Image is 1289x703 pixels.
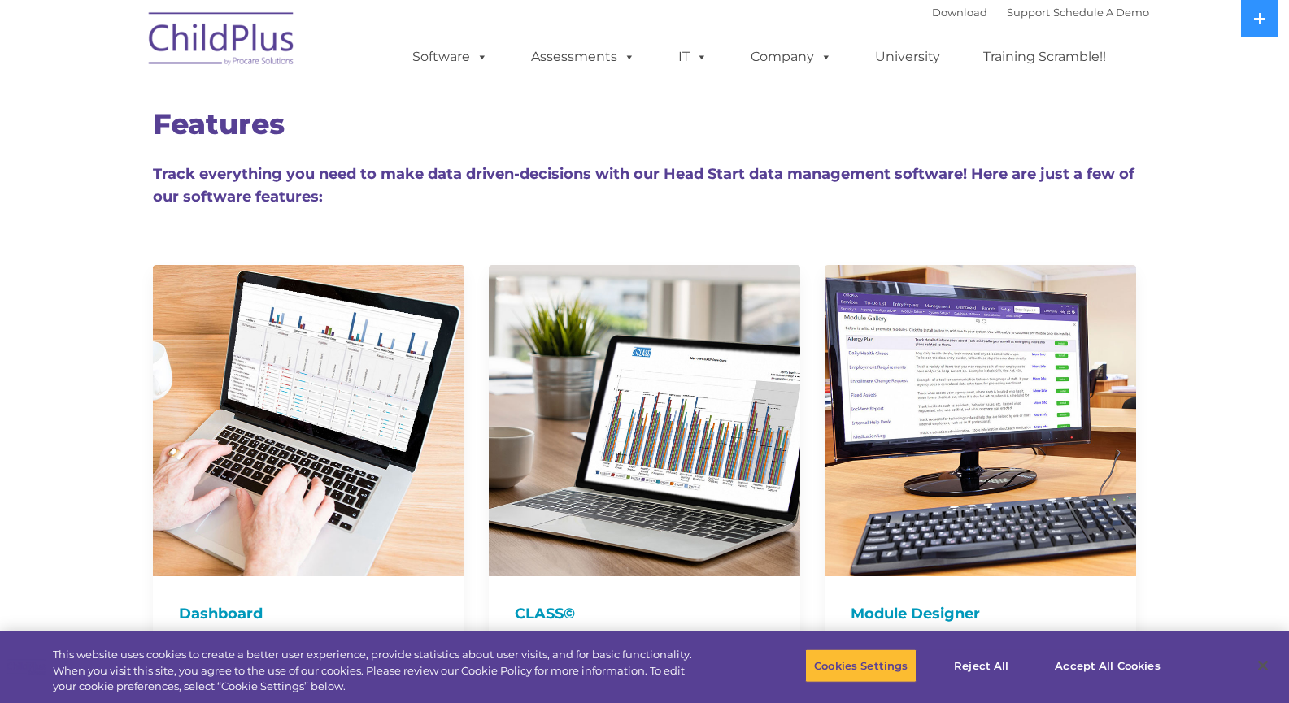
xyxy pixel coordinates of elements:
[932,6,987,19] a: Download
[515,602,774,625] h4: CLASS©
[825,265,1136,576] img: ModuleDesigner750
[141,1,303,82] img: ChildPlus by Procare Solutions
[396,41,504,73] a: Software
[1245,648,1281,683] button: Close
[1053,6,1149,19] a: Schedule A Demo
[859,41,956,73] a: University
[851,602,1110,625] h4: Module Designer
[153,165,1134,206] span: Track everything you need to make data driven-decisions with our Head Start data management softw...
[932,6,1149,19] font: |
[734,41,848,73] a: Company
[930,649,1032,683] button: Reject All
[489,265,800,576] img: CLASS-750
[515,41,651,73] a: Assessments
[179,602,438,625] h4: Dashboard
[153,106,285,141] span: Features
[967,41,1122,73] a: Training Scramble!!
[662,41,724,73] a: IT
[1007,6,1050,19] a: Support
[53,647,709,695] div: This website uses cookies to create a better user experience, provide statistics about user visit...
[153,265,464,576] img: Dash
[1046,649,1169,683] button: Accept All Cookies
[805,649,917,683] button: Cookies Settings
